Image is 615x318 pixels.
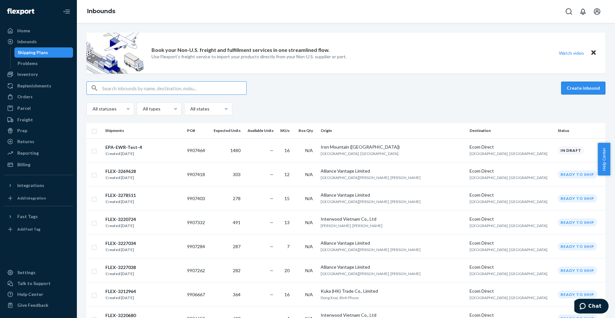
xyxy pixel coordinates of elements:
a: Billing [4,159,73,170]
a: Freight [4,115,73,125]
div: Created [DATE] [105,151,142,157]
span: — [270,220,274,225]
td: 9907284 [184,234,209,258]
span: Dong Xoai, Binh Phuoc [321,295,359,300]
div: FLEX-3227034 [105,240,136,247]
ol: breadcrumbs [82,2,120,21]
div: Ecom Direct [470,288,553,294]
p: Use Flexport’s freight service to import your products directly from your Non-U.S. supplier or port. [152,53,347,60]
span: [GEOGRAPHIC_DATA][PERSON_NAME], [PERSON_NAME] [321,175,421,180]
div: Inventory [17,71,38,77]
button: Integrations [4,180,73,191]
td: 9907464 [184,138,209,162]
div: EPA-EWR-Test-4 [105,144,142,151]
div: Reporting [17,150,39,156]
div: Ready to ship [558,242,597,250]
div: Ecom Direct [470,168,553,174]
div: Ecom Direct [470,144,553,150]
span: [PERSON_NAME], [PERSON_NAME] [321,223,382,228]
div: Parcel [17,105,31,111]
div: Alliance Vantage Limited [321,240,464,246]
a: Returns [4,136,73,147]
div: Ready to ship [558,266,597,274]
div: Created [DATE] [105,295,136,301]
div: Created [DATE] [105,223,136,229]
div: Prep [17,127,27,134]
span: 303 [233,172,241,177]
div: Ecom Direct [470,240,553,246]
th: PO# [184,123,209,138]
button: Fast Tags [4,211,73,222]
td: 9907418 [184,162,209,186]
a: Settings [4,267,73,278]
span: [GEOGRAPHIC_DATA], [GEOGRAPHIC_DATA] [470,151,547,156]
a: Add Fast Tag [4,224,73,234]
div: In draft [558,146,584,154]
button: Watch video [555,48,588,58]
div: Replenishments [17,83,51,89]
div: Created [DATE] [105,271,136,277]
div: Created [DATE] [105,247,136,253]
div: FLEX-3212964 [105,288,136,295]
th: Shipments [102,123,184,138]
div: Ecom Direct [470,264,553,270]
div: FLEX-3220724 [105,216,136,223]
div: Iron Mountain ([GEOGRAPHIC_DATA]) [321,144,464,150]
button: Open Search Box [562,5,575,18]
a: Shipping Plans [14,47,73,58]
span: N/A [305,220,313,225]
p: Book your Non-U.S. freight and fulfillment services in one streamlined flow. [152,46,330,54]
a: Prep [4,126,73,136]
div: Created [DATE] [105,199,136,205]
span: N/A [305,196,313,201]
span: 282 [233,268,241,273]
a: Problems [14,58,73,69]
div: Alliance Vantage Limited [321,264,464,270]
div: Alliance Vantage Limited [321,168,464,174]
div: Alliance Vantage Limited [321,192,464,198]
div: Billing [17,161,30,168]
div: Give Feedback [17,302,48,308]
img: Flexport logo [7,8,34,15]
a: Home [4,26,73,36]
input: All types [142,106,143,112]
a: Parcel [4,103,73,113]
span: 491 [233,220,241,225]
button: Close Navigation [60,5,73,18]
div: Interwood Vietnam Co., Ltd [321,216,464,222]
button: Create inbound [561,82,605,94]
div: Add Fast Tag [17,226,40,232]
span: 20 [284,268,290,273]
div: Add Integration [17,195,46,201]
span: [GEOGRAPHIC_DATA][PERSON_NAME], [PERSON_NAME] [321,199,421,204]
a: Add Integration [4,193,73,203]
td: 9907262 [184,258,209,282]
div: Ready to ship [558,290,597,298]
div: Kuka (HK) Trade Co., Limited [321,288,464,294]
td: 9907332 [184,210,209,234]
th: Status [555,123,605,138]
span: — [270,172,274,177]
div: Problems [18,60,38,67]
button: Give Feedback [4,300,73,310]
span: 287 [233,244,241,249]
button: Help Center [598,143,610,175]
span: 15 [284,196,290,201]
span: 278 [233,196,241,201]
span: N/A [305,244,313,249]
div: Ready to ship [558,194,597,202]
span: [GEOGRAPHIC_DATA][PERSON_NAME], [PERSON_NAME] [321,247,421,252]
span: 16 [284,148,290,153]
th: Available Units [243,123,276,138]
span: 13 [284,220,290,225]
span: [GEOGRAPHIC_DATA], [GEOGRAPHIC_DATA] [321,151,398,156]
a: Orders [4,92,73,102]
span: [GEOGRAPHIC_DATA], [GEOGRAPHIC_DATA] [470,199,547,204]
span: — [270,292,274,297]
div: Integrations [17,182,44,189]
div: Created [DATE] [105,175,136,181]
input: All states [190,106,190,112]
